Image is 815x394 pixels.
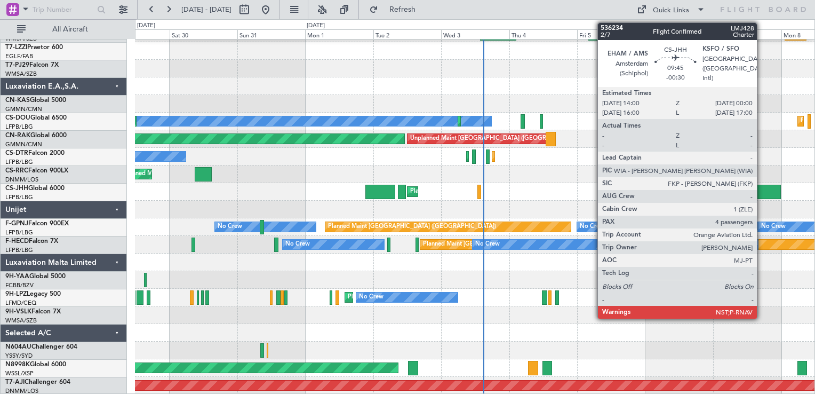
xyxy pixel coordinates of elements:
a: DNMM/LOS [5,176,38,184]
a: YSSY/SYD [5,352,33,360]
span: CN-RAK [5,132,30,139]
a: GMMN/CMN [5,105,42,113]
span: CS-JHH [5,185,28,192]
a: FCBB/BZV [5,281,34,289]
span: CN-KAS [5,97,30,104]
a: T7-PJ29Falcon 7X [5,62,59,68]
div: No Crew [359,289,383,305]
a: 9H-VSLKFalcon 7X [5,309,61,315]
a: T7-AJIChallenger 604 [5,379,70,385]
div: Sat 6 [645,29,713,39]
a: LFPB/LBG [5,246,33,254]
div: Planned Maint [GEOGRAPHIC_DATA] ([GEOGRAPHIC_DATA]) [328,219,496,235]
span: T7-LZZI [5,44,27,51]
div: Quick Links [653,5,689,16]
div: Thu 4 [509,29,577,39]
a: GMMN/CMN [5,140,42,148]
div: [DATE] [307,21,325,30]
span: All Aircraft [28,26,113,33]
input: Trip Number [33,2,94,18]
span: F-HECD [5,238,29,245]
div: Sun 31 [237,29,305,39]
div: Mon 1 [305,29,373,39]
div: Fri 29 [101,29,169,39]
a: T7-LZZIPraetor 600 [5,44,63,51]
span: N604AU [5,344,31,350]
a: F-GPNJFalcon 900EX [5,220,69,227]
a: LFPB/LBG [5,158,33,166]
div: Unplanned Maint [GEOGRAPHIC_DATA] ([GEOGRAPHIC_DATA]) [410,131,586,147]
div: Wed 3 [441,29,509,39]
div: No Crew [580,219,604,235]
div: Planned Maint [GEOGRAPHIC_DATA] ([GEOGRAPHIC_DATA]) [614,184,782,200]
span: CS-DOU [5,115,30,121]
span: CS-DTR [5,150,28,156]
button: All Aircraft [12,21,116,38]
div: No Crew [761,219,786,235]
span: 9H-VSLK [5,309,31,315]
a: CS-DOUGlobal 6500 [5,115,67,121]
span: CS-RRC [5,168,28,174]
div: Planned Maint Nice ([GEOGRAPHIC_DATA]) [348,289,467,305]
a: WMSA/SZB [5,70,37,78]
div: Fri 5 [577,29,645,39]
a: CS-JHHGlobal 6000 [5,185,65,192]
span: [DATE] - [DATE] [181,5,231,14]
a: 9H-LPZLegacy 500 [5,291,61,297]
a: EGLF/FAB [5,52,33,60]
div: Tue 2 [373,29,441,39]
span: 9H-LPZ [5,291,27,297]
a: N604AUChallenger 604 [5,344,77,350]
div: Planned Maint [GEOGRAPHIC_DATA] ([GEOGRAPHIC_DATA]) [423,237,591,253]
a: CS-RRCFalcon 900LX [5,168,68,174]
a: F-HECDFalcon 7X [5,238,58,245]
a: CN-RAKGlobal 6000 [5,132,67,139]
span: Refresh [380,6,425,13]
button: Refresh [364,1,428,18]
a: LFPB/LBG [5,123,33,131]
a: LFPB/LBG [5,193,33,201]
button: Quick Links [632,1,710,18]
a: 9H-YAAGlobal 5000 [5,273,66,280]
a: CN-KASGlobal 5000 [5,97,66,104]
a: CS-DTRFalcon 2000 [5,150,65,156]
div: No Crew [285,237,310,253]
a: WSSL/XSP [5,369,34,377]
span: 9H-YAA [5,273,29,280]
a: LFMD/CEQ [5,299,36,307]
span: F-GPNJ [5,220,28,227]
a: WMSA/SZB [5,317,37,325]
span: N8998K [5,361,30,368]
a: LFPB/LBG [5,228,33,237]
div: Planned Maint [GEOGRAPHIC_DATA] ([GEOGRAPHIC_DATA]) [410,184,578,200]
div: No Crew [218,219,242,235]
div: [DATE] [137,21,155,30]
div: No Crew [475,237,500,253]
span: T7-AJI [5,379,25,385]
span: T7-PJ29 [5,62,29,68]
div: Sat 30 [170,29,237,39]
a: N8998KGlobal 6000 [5,361,66,368]
div: Sun 7 [713,29,781,39]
